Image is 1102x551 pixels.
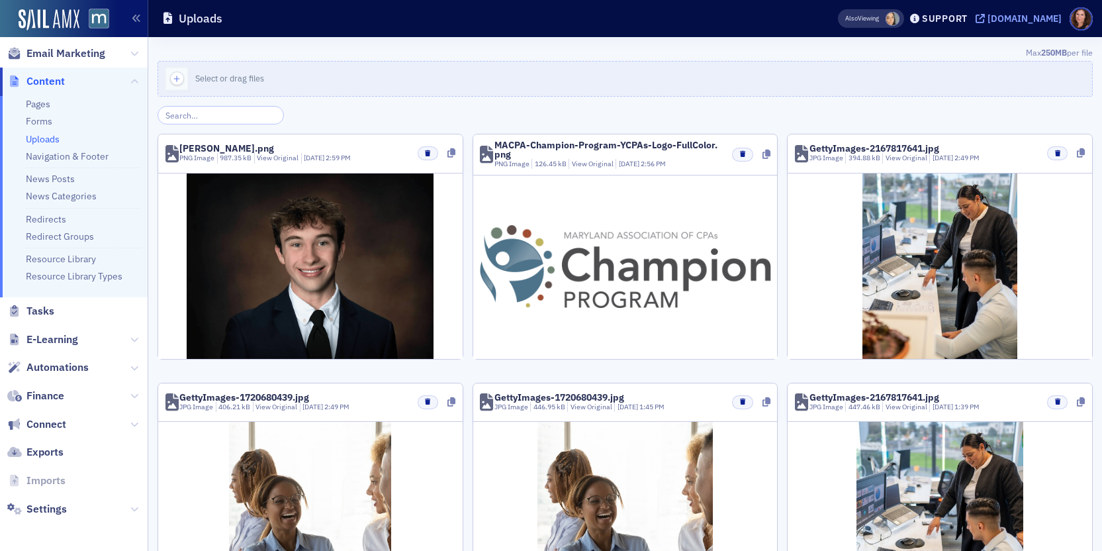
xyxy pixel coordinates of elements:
[1041,47,1067,58] span: 250MB
[26,474,66,488] span: Imports
[326,153,351,162] span: 2:59 PM
[26,360,89,375] span: Automations
[89,9,109,29] img: SailAMX
[7,360,89,375] a: Automations
[195,73,264,83] span: Select or drag files
[494,159,529,170] div: PNG Image
[7,502,67,517] a: Settings
[179,153,214,164] div: PNG Image
[809,393,939,402] div: GettyImages-2167817641.jpg
[933,402,954,411] span: [DATE]
[26,98,50,110] a: Pages
[158,61,1093,97] button: Select or drag files
[26,270,122,282] a: Resource Library Types
[7,46,105,61] a: Email Marketing
[7,474,66,488] a: Imports
[26,46,105,61] span: Email Marketing
[26,253,96,265] a: Resource Library
[809,153,843,164] div: JPG Image
[324,402,349,411] span: 2:49 PM
[26,74,65,89] span: Content
[641,159,666,168] span: 2:56 PM
[530,402,565,413] div: 446.95 kB
[845,14,858,23] div: Also
[494,393,624,402] div: GettyImages-1720680439.jpg
[26,389,64,403] span: Finance
[619,159,641,168] span: [DATE]
[531,159,567,170] div: 126.45 kB
[7,445,64,460] a: Exports
[304,153,326,162] span: [DATE]
[845,153,880,164] div: 394.88 kB
[302,402,324,411] span: [DATE]
[179,393,309,402] div: GettyImages-1720680439.jpg
[26,417,66,432] span: Connect
[571,402,612,411] a: View Original
[572,159,614,168] a: View Original
[618,402,639,411] span: [DATE]
[158,106,284,125] input: Search…
[7,332,78,347] a: E-Learning
[954,402,980,411] span: 1:39 PM
[179,144,274,153] div: [PERSON_NAME].png
[933,153,954,162] span: [DATE]
[26,230,94,242] a: Redirect Groups
[845,14,879,23] span: Viewing
[257,153,298,162] a: View Original
[7,304,54,319] a: Tasks
[255,402,297,411] a: View Original
[217,153,252,164] div: 987.35 kB
[79,9,109,31] a: View Homepage
[886,153,927,162] a: View Original
[26,173,75,185] a: News Posts
[7,389,64,403] a: Finance
[26,502,67,517] span: Settings
[976,14,1066,23] button: [DOMAIN_NAME]
[26,332,78,347] span: E-Learning
[809,144,939,153] div: GettyImages-2167817641.jpg
[639,402,665,411] span: 1:45 PM
[26,304,54,319] span: Tasks
[886,402,927,411] a: View Original
[158,46,1093,61] div: Max per file
[26,445,64,460] span: Exports
[179,402,213,413] div: JPG Image
[19,9,79,30] img: SailAMX
[7,417,66,432] a: Connect
[494,140,723,159] div: MACPA-Champion-Program-YCPAs-Logo-FullColor.png
[809,402,843,413] div: JPG Image
[26,213,66,225] a: Redirects
[26,115,52,127] a: Forms
[26,150,109,162] a: Navigation & Footer
[26,133,60,145] a: Uploads
[922,13,968,25] div: Support
[954,153,980,162] span: 2:49 PM
[216,402,251,413] div: 406.21 kB
[886,12,899,26] span: Aiyana Scarborough
[494,402,528,413] div: JPG Image
[179,11,222,26] h1: Uploads
[7,74,65,89] a: Content
[845,402,880,413] div: 447.46 kB
[1070,7,1093,30] span: Profile
[987,13,1062,25] div: [DOMAIN_NAME]
[26,190,97,202] a: News Categories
